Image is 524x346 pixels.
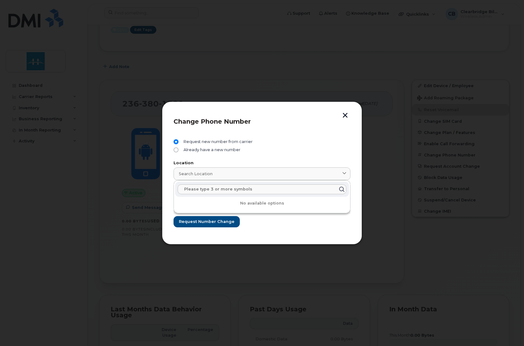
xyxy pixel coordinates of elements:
[181,147,240,152] span: Already have a new number
[181,139,253,144] span: Request new number from carrier
[174,147,179,152] input: Already have a new number
[174,139,179,144] input: Request new number from carrier
[178,184,346,194] input: Please type 3 or more symbols
[174,216,240,227] button: Request number change
[175,201,349,206] p: No available options
[179,219,234,225] span: Request number change
[179,171,213,177] span: Search location
[174,167,350,180] a: Search location
[174,161,350,165] label: Location
[174,118,251,125] span: Change Phone Number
